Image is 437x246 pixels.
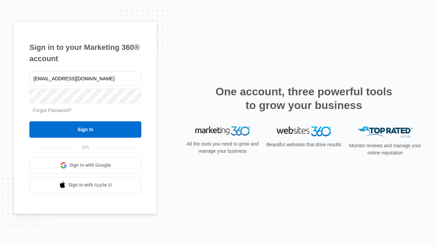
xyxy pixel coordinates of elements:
[266,141,342,148] p: Beautiful websites that drive results
[347,142,423,156] p: Monitor reviews and manage your online reputation
[29,42,141,64] h1: Sign in to your Marketing 360® account
[69,162,111,169] span: Sign in with Google
[358,126,412,138] img: Top Rated Local
[29,157,141,174] a: Sign in with Google
[29,71,141,86] input: Email
[213,85,394,112] h2: One account, three powerful tools to grow your business
[195,126,250,136] img: Marketing 360
[277,126,331,136] img: Websites 360
[29,177,141,193] a: Sign in with Apple Id
[77,144,94,151] span: OR
[33,108,72,113] a: Forgot Password?
[29,121,141,138] input: Sign In
[184,140,261,155] p: All the tools you need to grow and manage your business
[68,181,112,189] span: Sign in with Apple Id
